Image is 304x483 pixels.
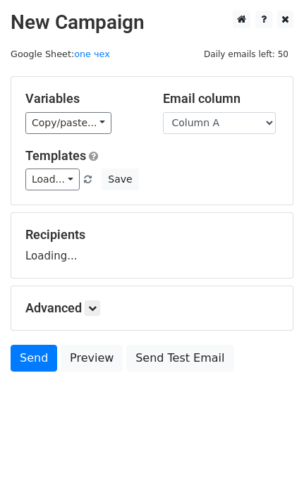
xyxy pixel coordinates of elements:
h5: Recipients [25,227,279,243]
div: Loading... [25,227,279,264]
h5: Email column [163,91,279,106]
a: Send Test Email [126,345,233,372]
a: Load... [25,169,80,190]
a: one чех [74,49,110,59]
h5: Advanced [25,300,279,316]
a: Preview [61,345,123,372]
a: Copy/paste... [25,112,111,134]
a: Send [11,345,57,372]
h5: Variables [25,91,142,106]
h2: New Campaign [11,11,293,35]
small: Google Sheet: [11,49,110,59]
a: Daily emails left: 50 [199,49,293,59]
button: Save [102,169,138,190]
a: Templates [25,148,86,163]
span: Daily emails left: 50 [199,47,293,62]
